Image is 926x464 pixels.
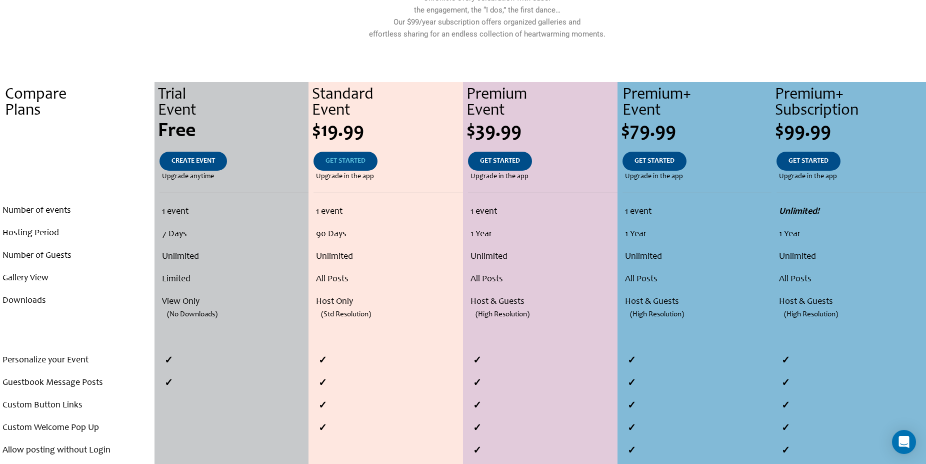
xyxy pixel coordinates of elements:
[316,268,460,291] li: All Posts
[776,152,840,171] a: GET STARTED
[779,207,819,216] strong: Unlimited!
[162,201,305,223] li: 1 event
[74,122,79,142] span: .
[779,223,923,246] li: 1 Year
[162,291,305,313] li: View Only
[316,246,460,268] li: Unlimited
[162,171,214,183] span: Upgrade anytime
[775,122,926,142] div: $99.99
[621,122,772,142] div: $79.99
[466,122,617,142] div: $39.99
[775,87,926,119] div: Premium+ Subscription
[171,158,215,165] span: CREATE EVENT
[2,222,152,245] li: Hosting Period
[316,171,374,183] span: Upgrade in the app
[470,246,615,268] li: Unlimited
[630,303,684,326] span: (High Resolution)
[466,87,617,119] div: Premium Event
[470,171,528,183] span: Upgrade in the app
[76,158,78,165] span: .
[167,303,217,326] span: (No Downloads)
[2,245,152,267] li: Number of Guests
[321,303,371,326] span: (Std Resolution)
[2,372,152,394] li: Guestbook Message Posts
[316,223,460,246] li: 90 Days
[788,158,828,165] span: GET STARTED
[313,152,377,171] a: GET STARTED
[312,122,463,142] div: $19.99
[162,246,305,268] li: Unlimited
[892,430,916,454] div: Open Intercom Messenger
[470,268,615,291] li: All Posts
[625,201,769,223] li: 1 event
[468,152,532,171] a: GET STARTED
[316,291,460,313] li: Host Only
[2,394,152,417] li: Custom Button Links
[634,158,674,165] span: GET STARTED
[2,200,152,222] li: Number of events
[622,152,686,171] a: GET STARTED
[625,268,769,291] li: All Posts
[162,223,305,246] li: 7 Days
[784,303,838,326] span: (High Resolution)
[316,201,460,223] li: 1 event
[159,152,227,171] a: CREATE EVENT
[779,268,923,291] li: All Posts
[625,223,769,246] li: 1 Year
[625,246,769,268] li: Unlimited
[470,223,615,246] li: 1 Year
[470,291,615,313] li: Host & Guests
[2,267,152,290] li: Gallery View
[475,303,529,326] span: (High Resolution)
[622,87,772,119] div: Premium+ Event
[325,158,365,165] span: GET STARTED
[2,290,152,312] li: Downloads
[64,152,90,171] a: .
[625,171,683,183] span: Upgrade in the app
[779,171,837,183] span: Upgrade in the app
[2,417,152,439] li: Custom Welcome Pop Up
[76,173,78,180] span: .
[158,122,309,142] div: Free
[470,201,615,223] li: 1 event
[312,87,463,119] div: Standard Event
[779,291,923,313] li: Host & Guests
[162,268,305,291] li: Limited
[625,291,769,313] li: Host & Guests
[158,87,309,119] div: Trial Event
[2,439,152,462] li: Allow posting without Login
[480,158,520,165] span: GET STARTED
[779,246,923,268] li: Unlimited
[5,87,154,119] div: Compare Plans
[2,349,152,372] li: Personalize your Event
